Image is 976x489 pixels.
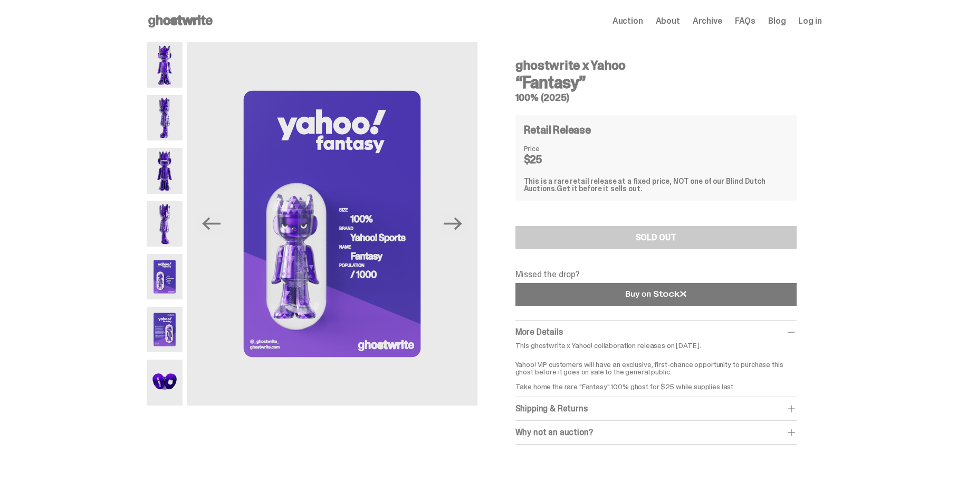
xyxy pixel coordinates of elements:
div: Shipping & Returns [515,403,797,414]
p: This ghostwrite x Yahoo! collaboration releases on [DATE]. [515,342,797,349]
h4: ghostwrite x Yahoo [515,59,797,72]
a: Archive [693,17,722,25]
span: More Details [515,326,563,337]
img: Yahoo-HG---3.png [147,148,183,193]
p: Missed the drop? [515,270,797,279]
h4: Retail Release [524,125,591,135]
div: SOLD OUT [636,233,676,242]
button: SOLD OUT [515,226,797,249]
a: FAQs [735,17,755,25]
img: Yahoo-HG---1.png [147,42,183,88]
dd: $25 [524,154,577,165]
a: Auction [613,17,643,25]
button: Next [442,212,465,236]
img: Yahoo-HG---4.png [147,201,183,247]
a: About [656,17,680,25]
button: Previous [199,212,223,236]
img: Yahoo-HG---6.png [147,307,183,352]
img: Yahoo-HG---5.png [187,42,477,406]
a: Log in [798,17,821,25]
img: Yahoo-HG---5.png [147,254,183,299]
h5: 100% (2025) [515,93,797,102]
div: Why not an auction? [515,427,797,438]
span: Get it before it sells out. [557,184,642,193]
img: Yahoo-HG---2.png [147,95,183,140]
p: Yahoo! VIP customers will have an exclusive, first-chance opportunity to purchase this ghost befo... [515,353,797,390]
dt: Price [524,145,577,152]
div: This is a rare retail release at a fixed price, NOT one of our Blind Dutch Auctions. [524,177,788,192]
a: Blog [768,17,786,25]
h3: “Fantasy” [515,74,797,91]
img: Yahoo-HG---7.png [147,360,183,405]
